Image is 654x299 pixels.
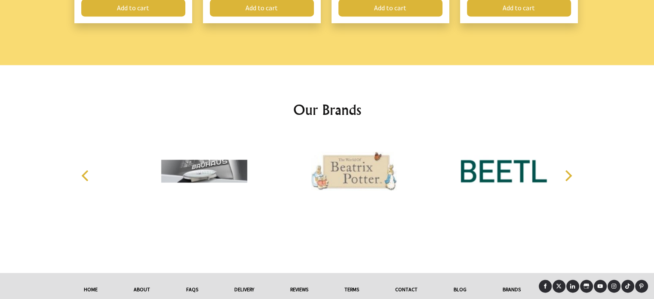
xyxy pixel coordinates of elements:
button: Next [559,166,577,185]
a: Blog [436,280,485,299]
a: X (Twitter) [553,280,565,293]
a: LinkedIn [566,280,579,293]
img: Bauhaus Watches [161,139,247,203]
h2: Our Brands [73,99,582,120]
img: Beatrix Potter [311,139,397,203]
img: BEETL Skincare [461,139,547,203]
a: reviews [272,280,326,299]
button: Previous [77,166,96,185]
a: Tiktok [621,280,634,293]
a: About [116,280,168,299]
a: Terms [326,280,377,299]
a: delivery [216,280,272,299]
a: FAQs [168,280,216,299]
a: Youtube [594,280,607,293]
a: Pinterest [635,280,648,293]
a: Facebook [539,280,552,293]
a: Contact [377,280,436,299]
a: Instagram [608,280,620,293]
a: Brands [485,280,539,299]
a: HOME [66,280,116,299]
